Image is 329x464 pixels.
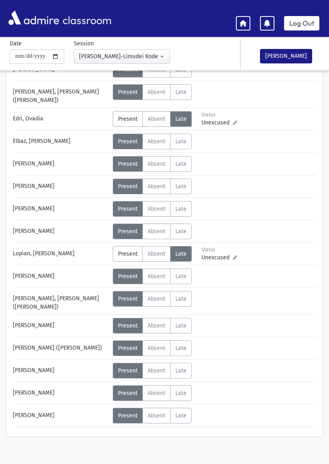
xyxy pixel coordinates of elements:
[118,138,138,145] span: Present
[79,52,158,61] div: [PERSON_NAME]-Limudei Kodesh(9:00AM-2:00PM)
[74,39,94,48] label: Session
[118,295,138,302] span: Present
[175,250,187,257] span: Late
[148,116,165,122] span: Absent
[61,7,112,28] span: classroom
[6,8,61,27] img: AdmirePro
[148,273,165,280] span: Absent
[175,161,187,167] span: Late
[148,345,165,352] span: Absent
[201,118,233,127] span: Unexcused
[118,250,138,257] span: Present
[148,322,165,329] span: Absent
[113,408,192,423] div: AttTypes
[113,201,192,217] div: AttTypes
[175,367,187,374] span: Late
[118,273,138,280] span: Present
[113,246,192,262] div: AttTypes
[118,228,138,235] span: Present
[113,363,192,379] div: AttTypes
[9,408,113,423] div: [PERSON_NAME]
[9,179,113,194] div: [PERSON_NAME]
[113,111,192,127] div: AttTypes
[113,269,192,284] div: AttTypes
[175,116,187,122] span: Late
[9,318,113,334] div: [PERSON_NAME]
[74,49,170,64] button: Morah Roizy-Limudei Kodesh(9:00AM-2:00PM)
[118,390,138,397] span: Present
[9,269,113,284] div: [PERSON_NAME]
[175,138,187,145] span: Late
[148,161,165,167] span: Absent
[113,318,192,334] div: AttTypes
[175,206,187,212] span: Late
[118,89,138,96] span: Present
[175,228,187,235] span: Late
[10,39,22,48] label: Date
[113,156,192,172] div: AttTypes
[113,340,192,356] div: AttTypes
[9,201,113,217] div: [PERSON_NAME]
[148,89,165,96] span: Absent
[148,367,165,374] span: Absent
[201,111,237,118] div: Status
[9,385,113,401] div: [PERSON_NAME]
[9,224,113,239] div: [PERSON_NAME]
[113,84,192,100] div: AttTypes
[118,183,138,190] span: Present
[118,345,138,352] span: Present
[260,49,312,63] button: [PERSON_NAME]
[148,250,165,257] span: Absent
[9,111,113,127] div: Edri, Ovadia
[113,179,192,194] div: AttTypes
[9,156,113,172] div: [PERSON_NAME]
[148,138,165,145] span: Absent
[113,224,192,239] div: AttTypes
[118,367,138,374] span: Present
[113,385,192,401] div: AttTypes
[9,291,113,311] div: [PERSON_NAME], [PERSON_NAME] ([PERSON_NAME])
[175,390,187,397] span: Late
[175,183,187,190] span: Late
[148,390,165,397] span: Absent
[148,228,165,235] span: Absent
[148,295,165,302] span: Absent
[118,161,138,167] span: Present
[201,246,237,253] div: Status
[113,291,192,307] div: AttTypes
[175,295,187,302] span: Late
[201,253,233,262] span: Unexcused
[9,134,113,149] div: Elbaz, [PERSON_NAME]
[118,412,138,419] span: Present
[9,84,113,104] div: [PERSON_NAME], [PERSON_NAME] ([PERSON_NAME])
[9,246,113,262] div: Lopian, [PERSON_NAME]
[175,345,187,352] span: Late
[175,412,187,419] span: Late
[148,412,165,419] span: Absent
[9,340,113,356] div: [PERSON_NAME] ([PERSON_NAME])
[148,206,165,212] span: Absent
[175,273,187,280] span: Late
[175,322,187,329] span: Late
[284,16,319,31] a: Log Out
[175,89,187,96] span: Late
[118,116,138,122] span: Present
[9,363,113,379] div: [PERSON_NAME]
[118,206,138,212] span: Present
[113,134,192,149] div: AttTypes
[118,322,138,329] span: Present
[148,183,165,190] span: Absent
